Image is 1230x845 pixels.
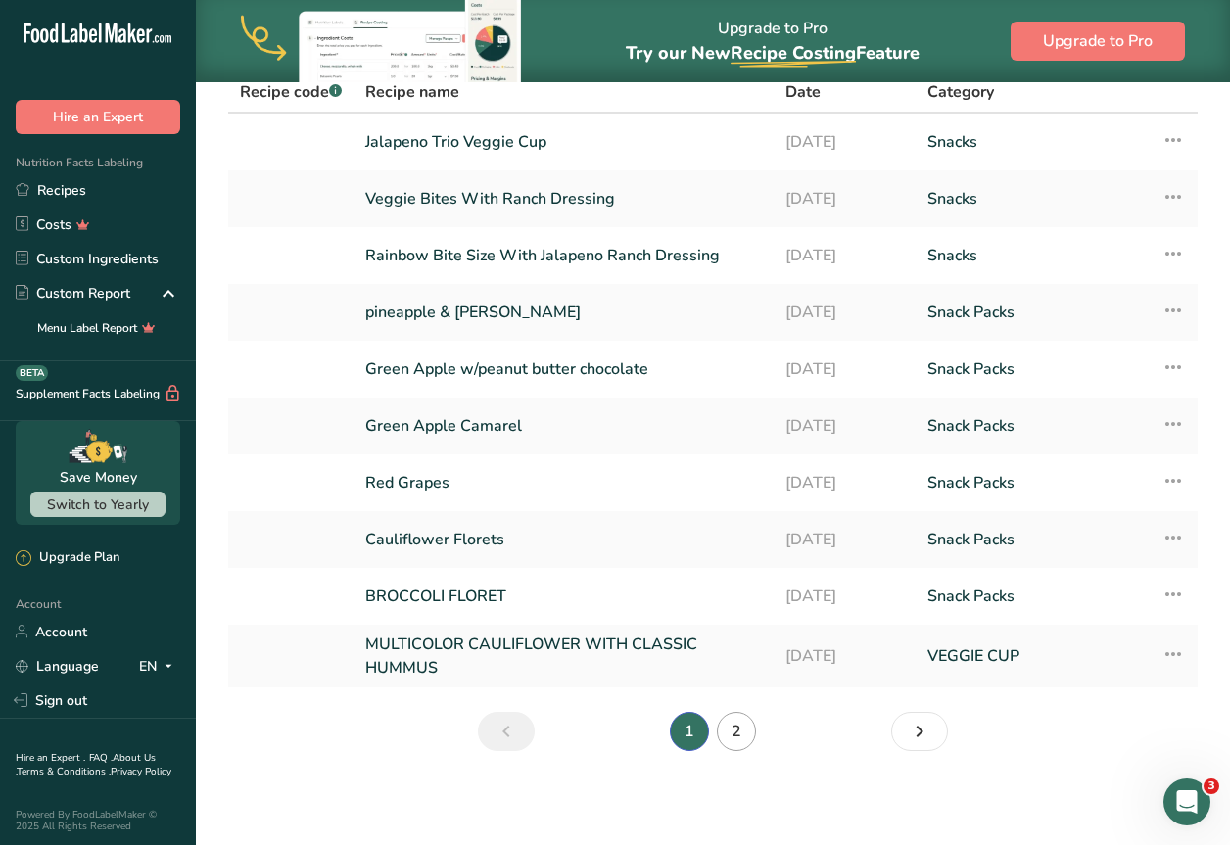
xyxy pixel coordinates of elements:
a: Rainbow Bite Size With Jalapeno Ranch Dressing [365,235,762,276]
a: [DATE] [785,405,903,446]
a: Jalapeno Trio Veggie Cup [365,121,762,163]
div: BETA [16,365,48,381]
a: Previous page [478,712,535,751]
a: Green Apple Camarel [365,405,762,446]
a: Snack Packs [927,292,1138,333]
a: Snack Packs [927,576,1138,617]
a: [DATE] [785,576,903,617]
a: Snack Packs [927,462,1138,503]
a: About Us . [16,751,156,778]
a: Next page [891,712,948,751]
span: Try our New Feature [626,41,920,65]
div: Powered By FoodLabelMaker © 2025 All Rights Reserved [16,809,180,832]
a: [DATE] [785,292,903,333]
a: Green Apple w/peanut butter chocolate [365,349,762,390]
a: MULTICOLOR CAULIFLOWER WITH CLASSIC HUMMUS [365,633,762,680]
a: Hire an Expert . [16,751,85,765]
a: Language [16,649,99,683]
a: Snack Packs [927,405,1138,446]
a: [DATE] [785,178,903,219]
a: Red Grapes [365,462,762,503]
div: Custom Report [16,283,130,304]
a: Terms & Conditions . [17,765,111,778]
span: Category [927,80,994,104]
a: pineapple & [PERSON_NAME] [365,292,762,333]
span: Recipe Costing [731,41,856,65]
a: [DATE] [785,519,903,560]
a: FAQ . [89,751,113,765]
span: Upgrade to Pro [1043,29,1153,53]
a: [DATE] [785,235,903,276]
a: [DATE] [785,121,903,163]
a: BROCCOLI FLORET [365,576,762,617]
a: [DATE] [785,349,903,390]
iframe: Intercom live chat [1163,778,1210,825]
span: Recipe name [365,80,459,104]
div: Upgrade Plan [16,548,119,568]
a: Snacks [927,178,1138,219]
a: Veggie Bites With Ranch Dressing [365,178,762,219]
a: Page 2. [717,712,756,751]
button: Hire an Expert [16,100,180,134]
div: Save Money [60,467,137,488]
a: [DATE] [785,462,903,503]
span: 3 [1204,778,1219,794]
a: Snack Packs [927,519,1138,560]
a: Privacy Policy [111,765,171,778]
a: Snack Packs [927,349,1138,390]
span: Date [785,80,821,104]
div: Upgrade to Pro [626,1,920,82]
a: Cauliflower Florets [365,519,762,560]
span: Switch to Yearly [47,495,149,514]
a: [DATE] [785,633,903,680]
div: EN [139,654,180,678]
a: Snacks [927,121,1138,163]
button: Upgrade to Pro [1011,22,1185,61]
button: Switch to Yearly [30,492,166,517]
span: Recipe code [240,81,342,103]
a: VEGGIE CUP [927,633,1138,680]
a: Snacks [927,235,1138,276]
